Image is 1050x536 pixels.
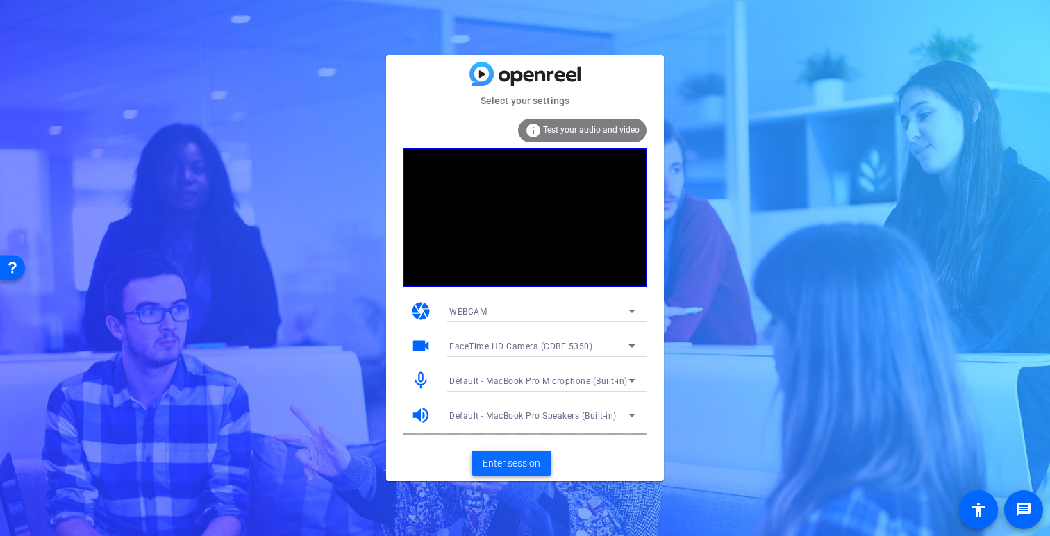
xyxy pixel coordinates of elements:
mat-icon: volume_up [410,405,431,426]
span: WEBCAM [449,307,487,317]
button: Enter session [472,451,551,476]
span: Enter session [483,456,540,471]
span: Default - MacBook Pro Speakers (Built-in) [449,411,617,421]
span: Test your audio and video [543,125,640,135]
span: Default - MacBook Pro Microphone (Built-in) [449,376,628,386]
mat-card-subtitle: Select your settings [386,93,664,108]
mat-icon: videocam [410,335,431,356]
span: FaceTime HD Camera (CDBF:5350) [449,342,592,351]
mat-icon: accessibility [970,501,987,518]
mat-icon: info [525,122,542,139]
mat-icon: camera [410,301,431,321]
mat-icon: mic_none [410,370,431,391]
mat-icon: message [1015,501,1032,518]
img: blue-gradient.svg [469,62,581,86]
